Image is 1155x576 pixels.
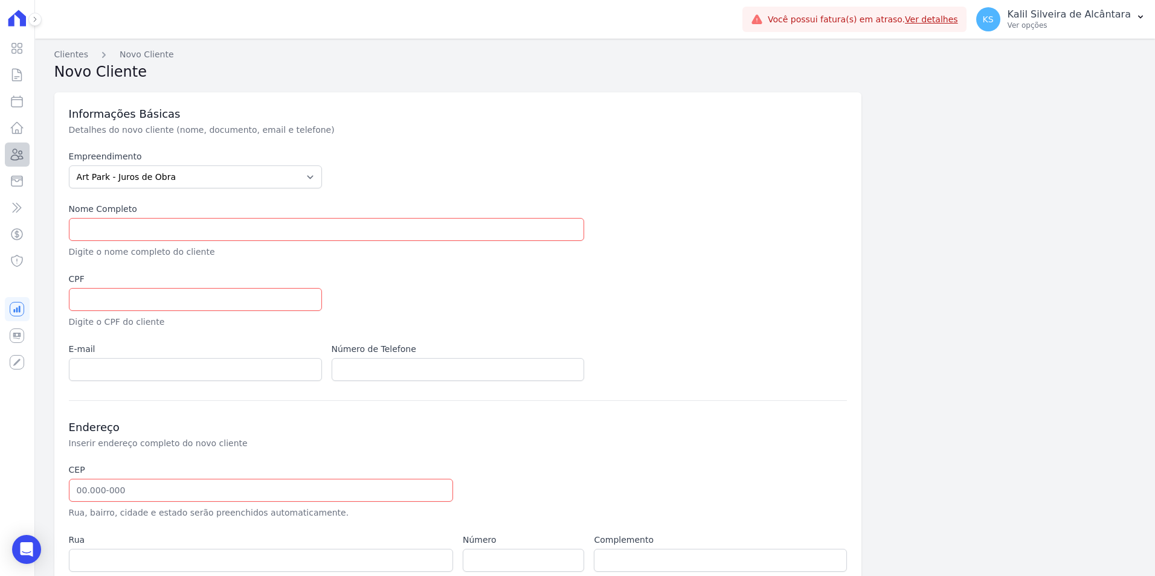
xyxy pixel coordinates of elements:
[69,316,322,328] p: Digite o CPF do cliente
[69,124,475,136] p: Detalhes do novo cliente (nome, documento, email e telefone)
[1008,21,1131,30] p: Ver opções
[983,15,994,24] span: KS
[905,14,958,24] a: Ver detalhes
[69,420,848,435] h3: Endereço
[1008,8,1131,21] p: Kalil Silveira de Alcântara
[69,203,585,216] label: Nome Completo
[69,150,322,163] label: Empreendimento
[69,107,848,121] h3: Informações Básicas
[463,534,584,546] label: Número
[12,535,41,564] div: Open Intercom Messenger
[69,479,453,502] input: 00.000-000
[69,343,322,356] label: E-mail
[54,61,1136,83] h2: Novo Cliente
[54,48,1136,61] nav: Breadcrumb
[54,48,88,61] a: Clientes
[69,464,453,476] label: CEP
[69,273,322,286] label: CPF
[120,48,173,61] a: Novo Cliente
[967,2,1155,36] button: KS Kalil Silveira de Alcântara Ver opções
[768,13,958,26] span: Você possui fatura(s) em atraso.
[69,507,453,519] p: Rua, bairro, cidade e estado serão preenchidos automaticamente.
[332,343,585,356] label: Número de Telefone
[594,534,847,546] label: Complemento
[69,437,475,449] p: Inserir endereço completo do novo cliente
[69,246,585,258] p: Digite o nome completo do cliente
[69,534,453,546] label: Rua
